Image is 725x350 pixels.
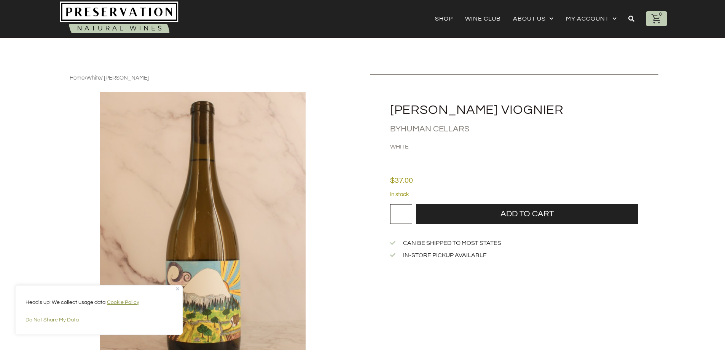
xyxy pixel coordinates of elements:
[70,74,149,82] nav: Breadcrumb
[390,144,409,150] a: White
[401,125,470,133] a: Human Cellars
[60,2,178,35] img: Natural-organic-biodynamic-wine
[390,204,412,224] input: Product quantity
[25,298,172,307] p: Head's up: We collect usage data
[390,124,658,134] h2: By
[70,75,84,81] a: Home
[107,299,140,305] a: Cookie Policy
[465,13,501,24] a: Wine Club
[435,13,453,24] a: Shop
[401,239,501,247] span: Can be shipped to most states
[435,13,617,24] nav: Menu
[657,11,664,18] div: 0
[390,177,413,184] bdi: 37.00
[390,177,395,184] span: $
[176,287,179,291] img: Close
[513,13,554,24] a: About Us
[566,13,617,24] a: My account
[416,204,638,224] button: Add to cart
[390,190,638,199] p: In stock
[390,239,638,247] a: Can be shipped to most states
[390,104,658,117] h2: [PERSON_NAME] Viognier
[25,313,172,327] button: Do Not Share My Data
[86,75,101,81] a: White
[401,251,487,259] span: In-store Pickup Available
